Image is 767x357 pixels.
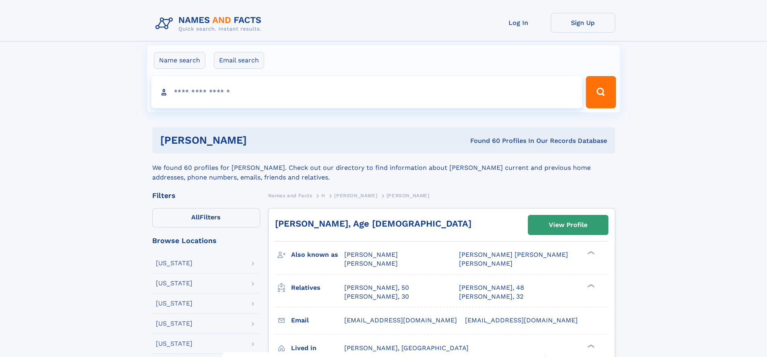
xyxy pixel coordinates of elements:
a: Log In [486,13,551,33]
a: H [321,190,325,200]
div: View Profile [549,216,587,234]
h3: Lived in [291,341,344,355]
span: All [191,213,200,221]
label: Email search [214,52,264,69]
a: [PERSON_NAME] [334,190,377,200]
span: [EMAIL_ADDRESS][DOMAIN_NAME] [465,316,578,324]
a: Sign Up [551,13,615,33]
h1: [PERSON_NAME] [160,135,359,145]
a: [PERSON_NAME], Age [DEMOGRAPHIC_DATA] [275,219,471,229]
div: [US_STATE] [156,260,192,266]
label: Filters [152,208,260,227]
div: Filters [152,192,260,199]
div: Browse Locations [152,237,260,244]
span: H [321,193,325,198]
div: [US_STATE] [156,280,192,287]
div: ❯ [585,283,595,288]
a: [PERSON_NAME], 30 [344,292,409,301]
div: ❯ [585,343,595,349]
a: [PERSON_NAME], 48 [459,283,524,292]
a: [PERSON_NAME], 32 [459,292,523,301]
h3: Relatives [291,281,344,295]
div: Found 60 Profiles In Our Records Database [358,136,607,145]
span: [PERSON_NAME] [344,251,398,258]
span: [PERSON_NAME] [387,193,430,198]
span: [PERSON_NAME] [344,260,398,267]
h3: Also known as [291,248,344,262]
a: Names and Facts [268,190,312,200]
h3: Email [291,314,344,327]
input: search input [151,76,583,108]
div: ❯ [585,250,595,256]
div: [US_STATE] [156,300,192,307]
a: [PERSON_NAME], 50 [344,283,409,292]
div: We found 60 profiles for [PERSON_NAME]. Check out our directory to find information about [PERSON... [152,153,615,182]
span: [PERSON_NAME] [459,260,513,267]
button: Search Button [586,76,616,108]
div: [US_STATE] [156,340,192,347]
a: View Profile [528,215,608,235]
span: [PERSON_NAME], [GEOGRAPHIC_DATA] [344,344,469,352]
div: [US_STATE] [156,320,192,327]
img: Logo Names and Facts [152,13,268,35]
span: [EMAIL_ADDRESS][DOMAIN_NAME] [344,316,457,324]
span: [PERSON_NAME] [PERSON_NAME] [459,251,568,258]
label: Name search [154,52,205,69]
span: [PERSON_NAME] [334,193,377,198]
